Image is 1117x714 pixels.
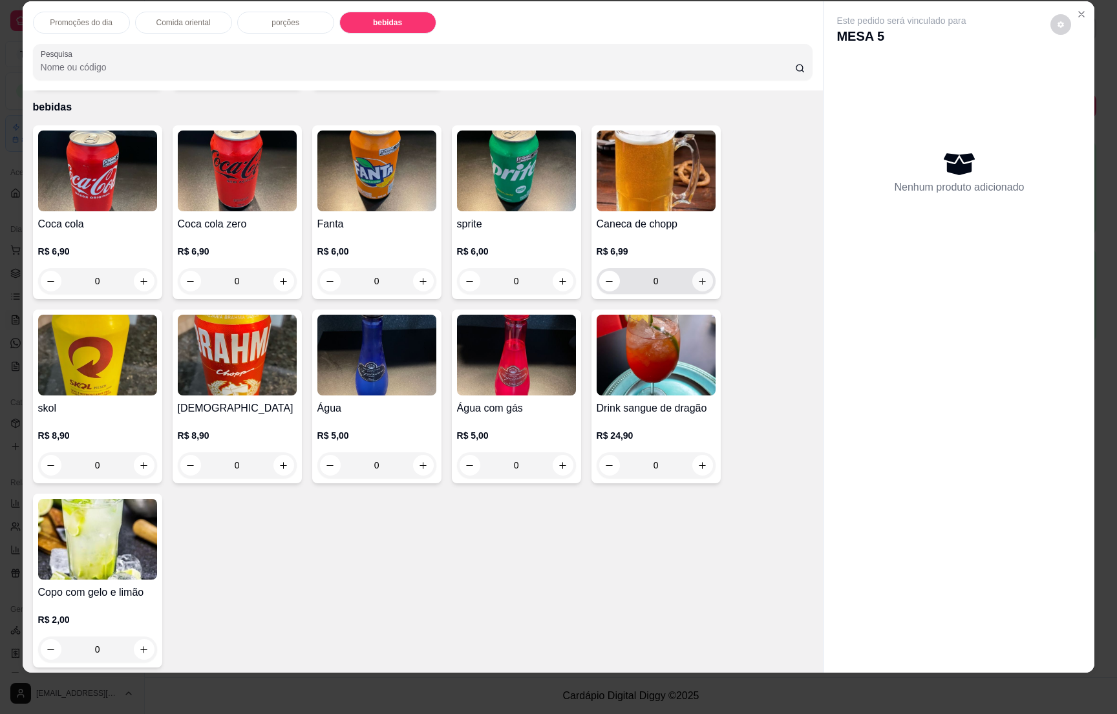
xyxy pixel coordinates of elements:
button: increase-product-quantity [273,271,294,291]
p: bebidas [373,17,402,28]
p: R$ 2,00 [38,613,157,626]
p: bebidas [33,100,813,115]
p: Promoções do dia [50,17,112,28]
button: increase-product-quantity [692,271,713,291]
p: porções [271,17,299,28]
h4: Água [317,401,436,416]
p: Comida oriental [156,17,211,28]
h4: Copo com gelo e limão [38,585,157,600]
button: increase-product-quantity [134,639,154,660]
p: R$ 5,00 [317,429,436,442]
p: MESA 5 [836,27,966,45]
h4: Drink sangue de dragão [597,401,716,416]
p: R$ 6,90 [178,245,297,258]
h4: Água com gás [457,401,576,416]
button: increase-product-quantity [134,271,154,291]
img: product-image [457,131,576,211]
img: product-image [178,315,297,395]
button: decrease-product-quantity [460,271,480,291]
p: R$ 5,00 [457,429,576,442]
p: R$ 6,00 [317,245,436,258]
img: product-image [317,131,436,211]
label: Pesquisa [41,48,77,59]
button: decrease-product-quantity [320,271,341,291]
img: product-image [457,315,576,395]
button: decrease-product-quantity [180,271,201,291]
p: R$ 8,90 [38,429,157,442]
p: Este pedido será vinculado para [836,14,966,27]
button: decrease-product-quantity [41,639,61,660]
button: increase-product-quantity [413,271,434,291]
button: decrease-product-quantity [180,455,201,476]
img: product-image [38,131,157,211]
button: increase-product-quantity [553,271,573,291]
input: Pesquisa [41,61,795,74]
button: decrease-product-quantity [320,455,341,476]
h4: skol [38,401,157,416]
img: product-image [597,131,716,211]
button: increase-product-quantity [134,455,154,476]
p: R$ 8,90 [178,429,297,442]
h4: Coca cola [38,216,157,232]
button: increase-product-quantity [553,455,573,476]
button: decrease-product-quantity [1050,14,1071,35]
p: R$ 6,90 [38,245,157,258]
button: decrease-product-quantity [41,455,61,476]
button: decrease-product-quantity [41,271,61,291]
h4: Fanta [317,216,436,232]
h4: Caneca de chopp [597,216,716,232]
p: R$ 24,90 [597,429,716,442]
img: product-image [178,131,297,211]
h4: sprite [457,216,576,232]
p: R$ 6,99 [597,245,716,258]
img: product-image [597,315,716,395]
img: product-image [38,315,157,395]
img: product-image [38,499,157,580]
button: increase-product-quantity [413,455,434,476]
button: decrease-product-quantity [460,455,480,476]
button: decrease-product-quantity [599,455,620,476]
p: Nenhum produto adicionado [894,180,1024,195]
button: increase-product-quantity [692,455,713,476]
button: increase-product-quantity [273,455,294,476]
h4: Coca cola zero [178,216,297,232]
p: R$ 6,00 [457,245,576,258]
h4: [DEMOGRAPHIC_DATA] [178,401,297,416]
img: product-image [317,315,436,395]
button: Close [1071,4,1092,25]
button: decrease-product-quantity [599,271,620,291]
